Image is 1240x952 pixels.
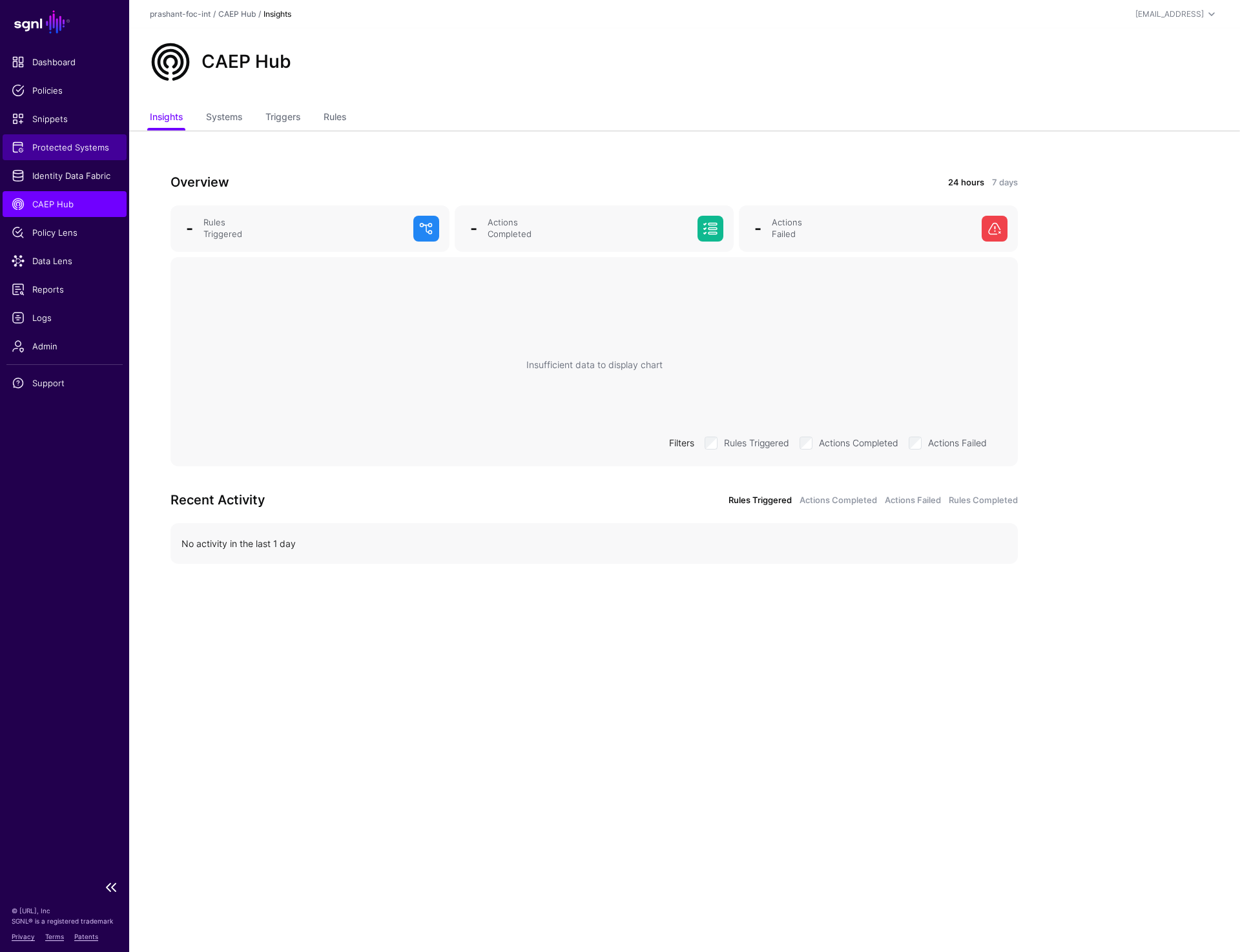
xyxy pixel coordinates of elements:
span: - [470,219,477,238]
a: 7 days [992,176,1018,189]
span: Support [12,377,118,389]
span: - [186,219,193,238]
div: Actions Completed [482,217,692,240]
span: - [754,219,761,238]
a: Policies [3,78,127,103]
a: Patents [74,933,98,940]
strong: Insights [263,9,291,19]
div: [EMAIL_ADDRESS] [1135,8,1204,20]
div: Insufficient data to display chart [526,358,663,371]
div: / [211,8,218,20]
a: Identity Data Fabric [3,163,127,189]
h3: Overview [170,172,586,192]
a: Rules Completed [949,494,1018,507]
a: Rules Triggered [728,494,792,507]
p: SGNL® is a registered trademark [12,916,118,926]
span: Protected Systems [12,141,118,154]
span: Snippets [12,112,118,125]
div: / [256,8,263,20]
a: Terms [45,933,64,940]
span: Reports [12,283,118,296]
a: Admin [3,333,127,359]
a: SGNL [8,8,121,36]
div: Actions Failed [767,217,976,240]
span: Policy Lens [12,226,118,239]
a: Dashboard [3,49,127,75]
span: Identity Data Fabric [12,169,118,182]
p: © [URL], Inc [12,905,118,916]
span: Dashboard [12,56,118,68]
a: Protected Systems [3,134,127,160]
a: Logs [3,305,127,331]
a: CAEP Hub [218,9,256,19]
div: No activity in the last 1 day [181,537,1007,550]
a: CAEP Hub [3,191,127,217]
a: Insights [150,106,183,130]
div: Rules Triggered [198,217,408,240]
a: Rules [324,106,346,130]
label: Actions Failed [928,434,987,450]
h2: CAEP Hub [201,51,291,73]
a: Triggers [265,106,300,130]
span: Logs [12,311,118,324]
label: Rules Triggered [724,434,789,450]
a: Data Lens [3,248,127,274]
a: Reports [3,276,127,302]
span: Data Lens [12,254,118,267]
a: 24 hours [948,176,984,189]
h3: Recent Activity [170,490,586,510]
span: Policies [12,84,118,97]
a: Snippets [3,106,127,132]
a: Systems [206,106,242,130]
label: Actions Completed [819,434,898,450]
a: Policy Lens [3,220,127,245]
a: Actions Completed [800,494,877,507]
a: Actions Failed [885,494,941,507]
div: Filters [664,436,699,450]
span: CAEP Hub [12,198,118,211]
span: Admin [12,340,118,353]
a: prashant-foc-int [150,9,211,19]
a: Privacy [12,933,35,940]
